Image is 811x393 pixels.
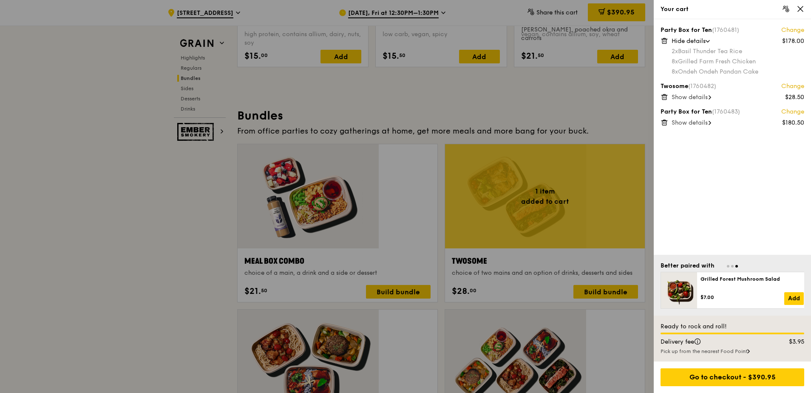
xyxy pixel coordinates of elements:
[712,108,740,115] span: (1760483)
[672,47,804,56] div: Basil Thunder Tea Rice
[700,276,804,282] div: Grilled Forest Mushroom Salad
[781,26,804,34] a: Change
[771,338,810,346] div: $3.95
[727,265,729,268] span: Go to slide 1
[688,83,716,90] span: (1760482)
[672,94,708,101] span: Show details
[672,119,708,126] span: Show details
[782,37,804,46] div: $178.00
[781,108,804,116] a: Change
[661,5,804,14] div: Your cart
[784,292,804,305] a: Add
[655,338,771,346] div: Delivery fee
[672,58,678,65] span: 8x
[661,322,804,331] div: Ready to rock and roll!
[661,262,715,270] div: Better paired with
[700,294,784,301] div: $7.00
[712,26,739,34] span: (1760481)
[672,68,804,76] div: Ondeh Ondeh Pandan Cake
[661,108,804,116] div: Party Box for Ten
[661,82,804,91] div: Twosome
[672,37,706,45] span: Hide details
[672,68,678,75] span: 8x
[735,265,738,268] span: Go to slide 3
[661,368,804,386] div: Go to checkout - $390.95
[782,119,804,127] div: $180.50
[781,82,804,91] a: Change
[785,93,804,102] div: $28.50
[672,48,678,55] span: 2x
[731,265,734,268] span: Go to slide 2
[661,26,804,34] div: Party Box for Ten
[672,57,804,66] div: Grilled Farm Fresh Chicken
[661,348,804,355] div: Pick up from the nearest Food Point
